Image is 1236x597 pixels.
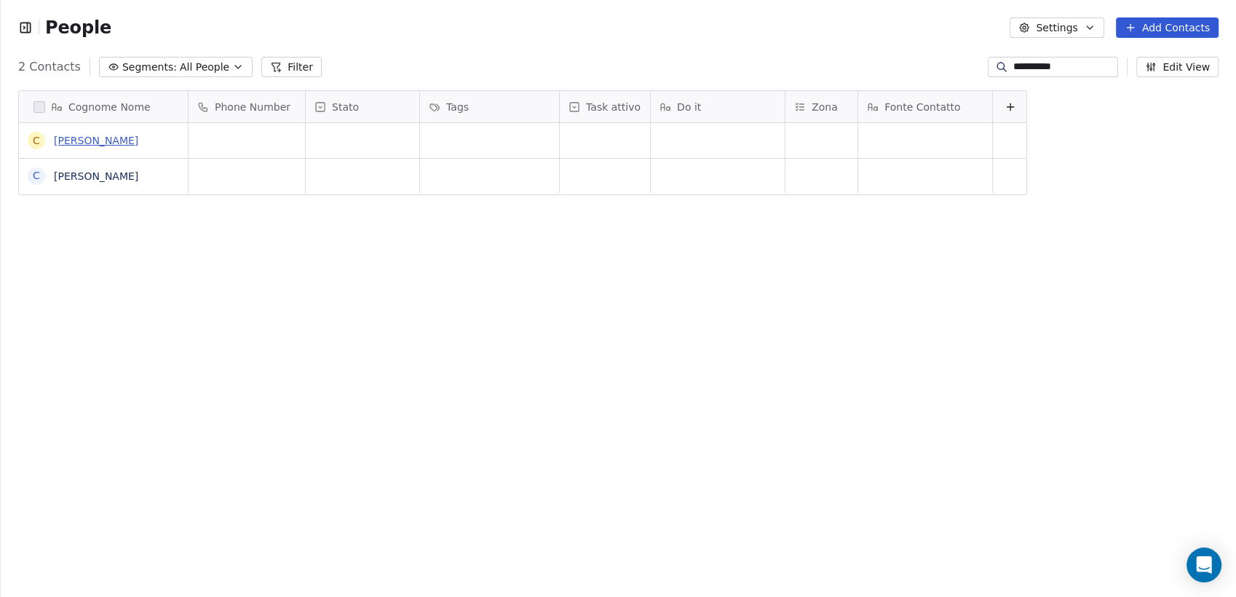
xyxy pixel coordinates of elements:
div: C [33,133,40,149]
div: Stato [306,91,419,122]
span: 2 Contacts [18,58,81,76]
div: grid [189,123,1028,582]
div: grid [19,123,189,582]
span: Stato [332,100,359,114]
span: People [45,17,111,39]
span: Cognome Nome [68,100,151,114]
span: Do it [677,100,701,114]
div: Cognome Nome [19,91,188,122]
div: Task attivo [560,91,650,122]
div: Do it [651,91,785,122]
span: Fonte Contatto [884,100,960,114]
span: Segments: [122,60,177,75]
span: Phone Number [215,100,290,114]
button: Add Contacts [1116,17,1219,38]
a: [PERSON_NAME] [54,135,138,146]
div: Tags [420,91,559,122]
div: Fonte Contatto [858,91,992,122]
a: [PERSON_NAME] [54,170,138,182]
button: Filter [261,57,322,77]
div: Open Intercom Messenger [1187,547,1221,582]
div: Zona [785,91,857,122]
span: Task attivo [586,100,641,114]
span: Zona [812,100,838,114]
div: C [33,168,40,183]
button: Edit View [1136,57,1219,77]
button: Settings [1010,17,1104,38]
div: Phone Number [189,91,305,122]
span: Tags [446,100,469,114]
span: All People [180,60,229,75]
